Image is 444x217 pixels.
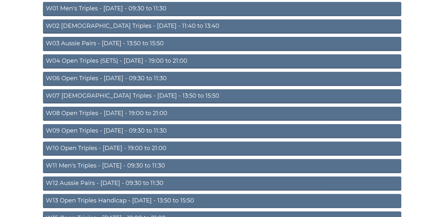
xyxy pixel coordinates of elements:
a: W09 Open Triples - [DATE] - 09:30 to 11:30 [43,124,401,138]
a: W03 Aussie Pairs - [DATE] - 13:50 to 15:50 [43,37,401,51]
a: W11 Men's Triples - [DATE] - 09:30 to 11:30 [43,159,401,173]
a: W06 Open Triples - [DATE] - 09:30 to 11:30 [43,72,401,86]
a: W13 Open Triples Handicap - [DATE] - 13:50 to 15:50 [43,194,401,208]
a: W10 Open Triples - [DATE] - 19:00 to 21:00 [43,142,401,156]
a: W12 Aussie Pairs - [DATE] - 09:30 to 11:30 [43,177,401,191]
a: W02 [DEMOGRAPHIC_DATA] Triples - [DATE] - 11:40 to 13:40 [43,19,401,34]
a: W01 Men's Triples - [DATE] - 09:30 to 11:30 [43,2,401,16]
a: W08 Open Triples - [DATE] - 19:00 to 21:00 [43,107,401,121]
a: W07 [DEMOGRAPHIC_DATA] Triples - [DATE] - 13:50 to 15:50 [43,89,401,103]
a: W04 Open Triples (SETS) - [DATE] - 19:00 to 21:00 [43,54,401,69]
